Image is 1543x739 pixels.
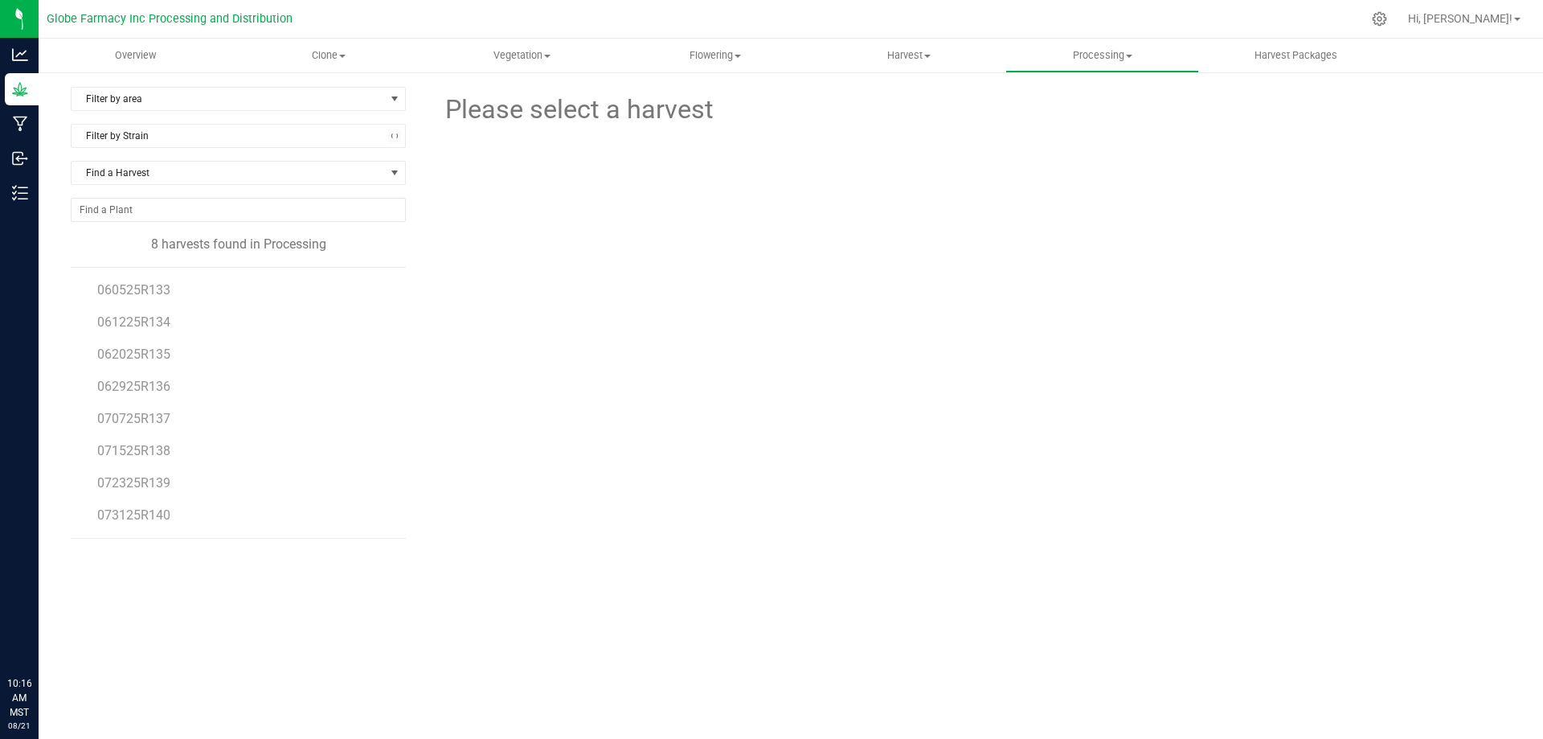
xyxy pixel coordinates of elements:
inline-svg: Grow [12,81,28,97]
span: Clone [233,48,425,63]
span: Overview [93,48,178,63]
span: Please select a harvest [443,90,714,129]
p: 10:16 AM MST [7,676,31,720]
a: Harvest [812,39,1006,72]
span: 073125R140 [97,507,170,523]
span: Harvest [813,48,1005,63]
span: 060525R133 [97,282,170,298]
span: Filter by Strain [72,125,385,147]
span: Hi, [PERSON_NAME]! [1408,12,1512,25]
a: Clone [232,39,426,72]
span: Vegetation [426,48,618,63]
a: Harvest Packages [1199,39,1393,72]
span: Harvest Packages [1233,48,1359,63]
span: 061225R134 [97,314,170,330]
span: 070725R137 [97,411,170,426]
div: Manage settings [1369,11,1390,27]
span: NO DATA FOUND [71,124,406,148]
a: Overview [39,39,232,72]
p: 08/21 [7,720,31,732]
span: Processing [1006,48,1198,63]
inline-svg: Inbound [12,150,28,166]
a: Flowering [619,39,812,72]
span: 071525R138 [97,443,170,458]
span: 062025R135 [97,347,170,362]
a: Vegetation [425,39,619,72]
span: 072325R139 [97,475,170,491]
span: Flowering [620,48,812,63]
span: Filter by area [72,88,385,110]
a: Processing [1005,39,1199,72]
input: NO DATA FOUND [72,199,405,221]
span: Find a Harvest [72,162,385,184]
span: select [385,88,405,110]
inline-svg: Analytics [12,47,28,63]
div: 8 harvests found in Processing [71,235,406,254]
span: 062925R136 [97,379,170,394]
inline-svg: Inventory [12,185,28,201]
span: Globe Farmacy Inc Processing and Distribution [47,12,293,26]
inline-svg: Manufacturing [12,116,28,132]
